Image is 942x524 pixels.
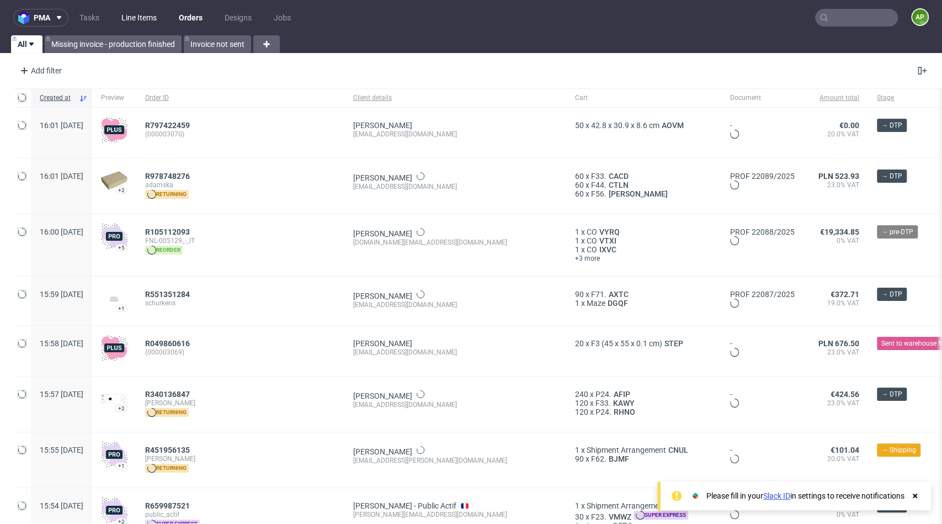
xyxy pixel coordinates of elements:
[145,454,336,463] span: [PERSON_NAME]
[606,181,631,189] a: CTLN
[839,121,859,130] span: €0.00
[606,172,631,181] a: CACD
[575,339,584,348] span: 20
[595,407,611,416] span: P24.
[575,407,588,416] span: 120
[145,227,190,236] span: R105112093
[145,510,336,519] span: public_actif
[353,130,557,139] div: [EMAIL_ADDRESS][DOMAIN_NAME]
[101,171,127,190] img: plain-eco.9b3ba858dad33fd82c36.png
[145,399,336,407] span: [PERSON_NAME]
[591,339,662,348] span: F3 (45 x 55 x 0.1 cm)
[353,456,557,465] div: [EMAIL_ADDRESS][PERSON_NAME][DOMAIN_NAME]
[605,299,630,308] span: DGQF
[118,245,125,251] div: +5
[575,254,712,263] a: +3 more
[145,501,190,510] span: R659987521
[730,446,795,465] div: -
[659,121,686,130] span: AOVM
[118,463,125,469] div: +1
[575,510,712,521] div: x
[575,399,588,407] span: 120
[101,497,127,523] img: pro-icon.017ec5509f39f3e742e3.png
[591,172,606,181] span: F33.
[820,227,859,236] span: €19,334.85
[118,187,125,193] div: +2
[730,290,795,299] a: PROF 22087/2025
[145,390,190,399] span: R340136847
[145,181,336,189] span: adamska
[101,335,127,361] img: plus-icon.676465ae8f3a83198b3f.png
[145,408,189,417] span: returning
[575,181,584,189] span: 60
[145,172,192,181] a: R978748276
[587,245,597,254] span: CO
[145,172,190,181] span: R978748276
[575,407,712,416] div: x
[353,510,557,519] div: [PERSON_NAME][EMAIL_ADDRESS][DOMAIN_NAME]
[812,181,859,189] span: 23.0% VAT
[40,339,83,348] span: 15:58 [DATE]
[575,454,584,463] span: 90
[40,290,83,299] span: 15:59 [DATE]
[15,62,64,80] div: Add filter
[591,121,659,130] span: 42.8 x 30.9 x 8.6 cm
[595,390,611,399] span: P24.
[575,245,712,254] div: x
[812,454,859,463] span: 20.0% VAT
[575,181,712,189] div: x
[575,172,712,181] div: x
[40,501,83,510] span: 15:54 [DATE]
[587,446,666,454] span: Shipment Arrangement
[145,290,190,299] span: R551351284
[40,121,83,130] span: 16:01 [DATE]
[595,399,611,407] span: F33.
[881,171,902,181] span: → DTP
[575,399,712,407] div: x
[353,238,557,247] div: [DOMAIN_NAME][EMAIL_ADDRESS][DOMAIN_NAME]
[101,223,127,250] img: pro-icon.017ec5509f39f3e742e3.png
[145,299,336,308] span: schurkens
[587,236,597,245] span: CO
[611,399,637,407] span: KAWY
[575,390,588,399] span: 240
[353,292,412,300] a: [PERSON_NAME]
[40,227,83,236] span: 16:00 [DATE]
[575,236,579,245] span: 1
[818,172,859,181] span: PLN 523.93
[575,501,712,510] div: x
[115,9,163,27] a: Line Items
[587,227,597,236] span: CO
[597,236,619,245] span: VTXI
[606,189,670,198] a: [PERSON_NAME]
[881,120,902,130] span: → DTP
[353,300,557,309] div: [EMAIL_ADDRESS][DOMAIN_NAME]
[706,490,904,501] div: Please fill in your in settings to receive notifications
[591,290,606,299] span: F71.
[353,121,412,130] a: [PERSON_NAME]
[353,447,412,456] a: [PERSON_NAME]
[831,446,859,454] span: €101.04
[881,389,902,399] span: → DTP
[812,399,859,407] span: 23.0% VAT
[145,339,192,348] a: R049860616
[575,245,579,254] span: 1
[101,117,127,143] img: plus-icon.676465ae8f3a83198b3f.png
[575,454,712,463] div: x
[575,339,712,348] div: x
[145,121,190,130] span: R797422459
[267,9,297,27] a: Jobs
[591,181,606,189] span: F44.
[606,454,631,463] a: BJMF
[831,290,859,299] span: €372.71
[145,446,192,454] a: R451956135
[597,227,622,236] a: VYRQ
[597,245,619,254] a: IXVC
[575,121,712,130] div: x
